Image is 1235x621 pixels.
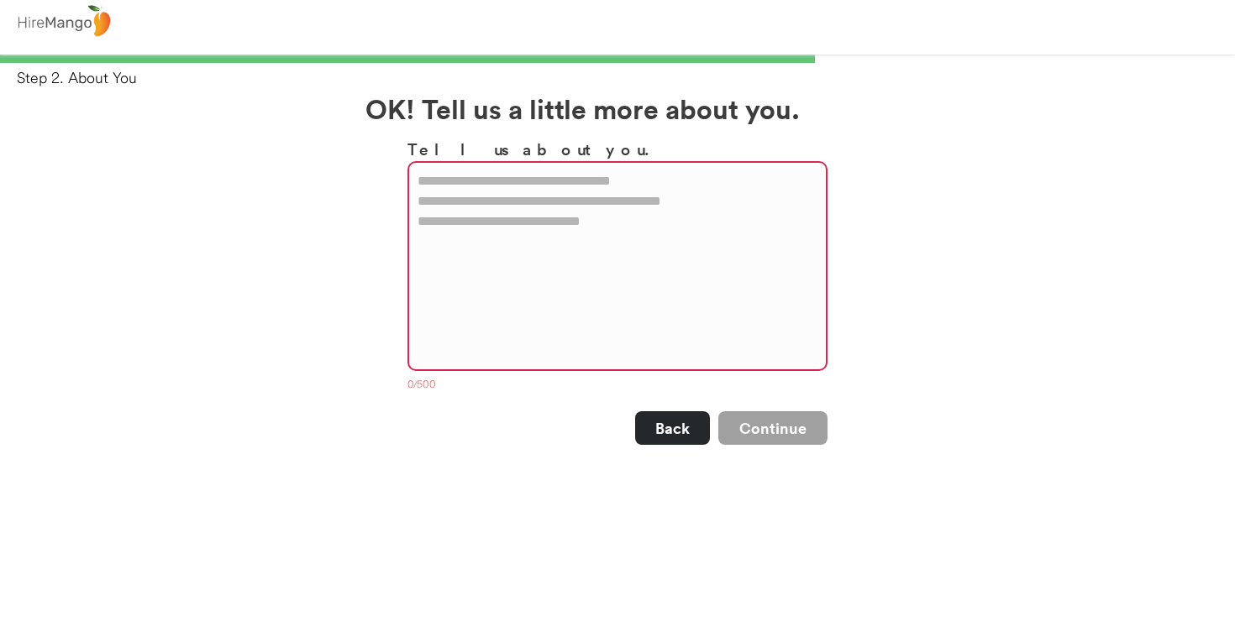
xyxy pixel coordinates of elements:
[13,2,115,41] img: logo%20-%20hiremango%20gray.png
[407,378,828,394] div: 0/500
[718,411,828,445] button: Continue
[365,88,870,128] h2: OK! Tell us a little more about you.
[17,67,1235,88] div: Step 2. About You
[635,411,710,445] button: Back
[407,137,828,161] h3: Tell us about you.
[3,55,1232,63] div: 66%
